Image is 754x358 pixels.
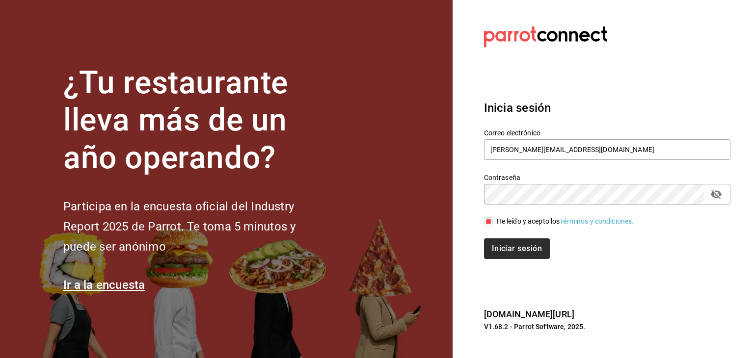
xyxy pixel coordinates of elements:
[484,129,730,136] label: Correo electrónico
[497,216,634,227] div: He leído y acepto los
[484,139,730,160] input: Ingresa tu correo electrónico
[484,174,730,180] label: Contraseña
[63,197,328,256] h2: Participa en la encuesta oficial del Industry Report 2025 de Parrot. Te toma 5 minutos y puede se...
[708,186,725,203] button: passwordField
[560,217,634,225] a: Términos y condiciones.
[484,309,574,319] a: [DOMAIN_NAME][URL]
[484,238,550,259] button: Iniciar sesión
[63,278,145,292] a: Ir a la encuesta
[484,322,730,332] p: V1.68.2 - Parrot Software, 2025.
[484,99,730,117] h3: Inicia sesión
[63,64,328,177] h1: ¿Tu restaurante lleva más de un año operando?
